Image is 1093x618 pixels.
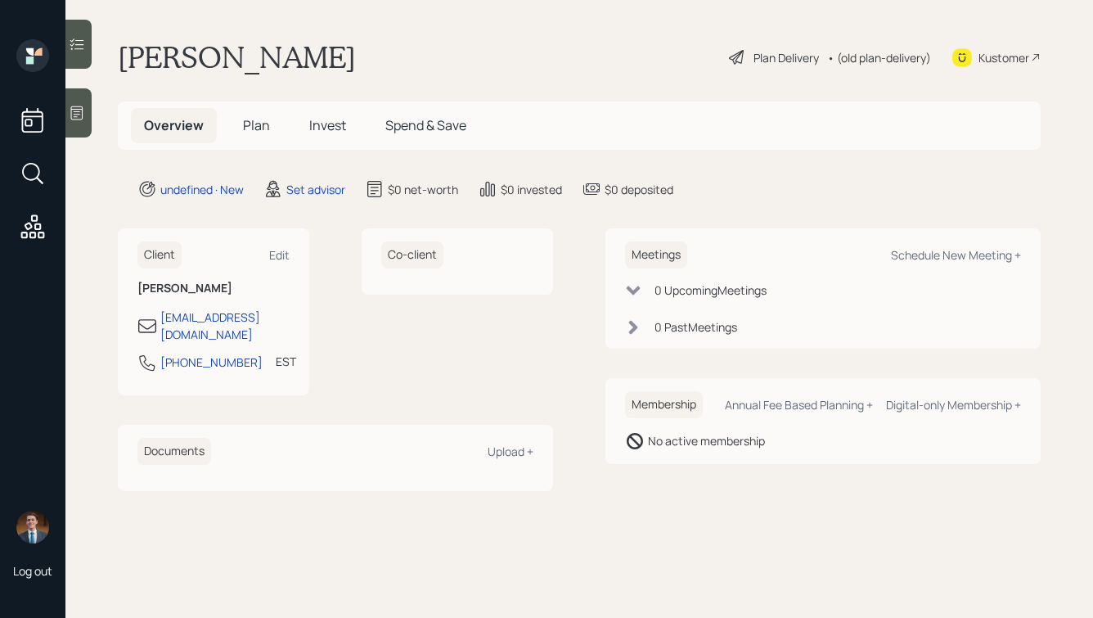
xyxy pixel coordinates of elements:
img: hunter_neumayer.jpg [16,511,49,544]
div: Plan Delivery [753,49,819,66]
span: Invest [309,116,346,134]
h6: [PERSON_NAME] [137,282,290,295]
h6: Membership [625,391,703,418]
div: Log out [13,563,52,579]
div: [PHONE_NUMBER] [160,354,263,371]
h6: Documents [137,438,211,465]
div: Schedule New Meeting + [891,247,1021,263]
div: $0 deposited [605,181,673,198]
h6: Client [137,241,182,268]
div: Edit [269,247,290,263]
span: Plan [243,116,270,134]
h6: Co-client [381,241,443,268]
div: $0 net-worth [388,181,458,198]
div: Kustomer [978,49,1029,66]
span: Spend & Save [385,116,466,134]
div: Annual Fee Based Planning + [725,397,873,413]
div: 0 Past Meeting s [654,318,737,336]
div: 0 Upcoming Meeting s [654,282,767,299]
span: Overview [144,116,204,134]
div: No active membership [648,432,765,449]
h1: [PERSON_NAME] [118,39,356,75]
div: • (old plan-delivery) [827,49,931,66]
h6: Meetings [625,241,687,268]
div: undefined · New [160,181,244,198]
div: $0 invested [501,181,562,198]
div: [EMAIL_ADDRESS][DOMAIN_NAME] [160,309,290,343]
div: Digital-only Membership + [886,397,1021,413]
div: Upload + [488,444,533,459]
div: EST [276,353,296,370]
div: Set advisor [286,181,345,198]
